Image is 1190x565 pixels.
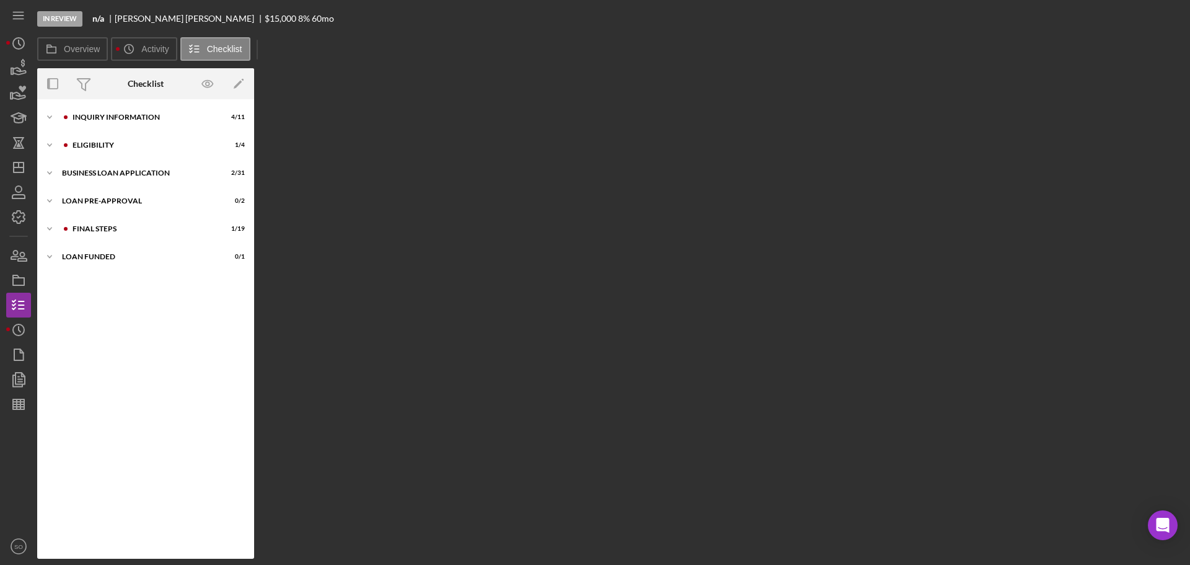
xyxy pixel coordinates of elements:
div: ELIGIBILITY [73,141,214,149]
div: 0 / 1 [223,253,245,260]
div: 1 / 4 [223,141,245,149]
div: In Review [37,11,82,27]
div: 60 mo [312,14,334,24]
div: 0 / 2 [223,197,245,205]
div: 2 / 31 [223,169,245,177]
b: n/a [92,14,104,24]
text: SO [14,543,23,550]
div: [PERSON_NAME] [PERSON_NAME] [115,14,265,24]
div: INQUIRY INFORMATION [73,113,214,121]
div: 1 / 19 [223,225,245,233]
label: Activity [141,44,169,54]
button: Checklist [180,37,250,61]
div: BUSINESS LOAN APPLICATION [62,169,214,177]
div: Checklist [128,79,164,89]
span: $15,000 [265,13,296,24]
label: Overview [64,44,100,54]
label: Checklist [207,44,242,54]
button: SO [6,534,31,559]
div: FINAL STEPS [73,225,214,233]
div: LOAN PRE-APPROVAL [62,197,214,205]
button: Activity [111,37,177,61]
div: Open Intercom Messenger [1148,510,1178,540]
button: Overview [37,37,108,61]
div: 4 / 11 [223,113,245,121]
div: LOAN FUNDED [62,253,214,260]
div: 8 % [298,14,310,24]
